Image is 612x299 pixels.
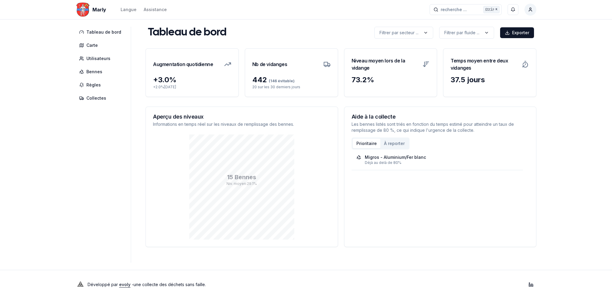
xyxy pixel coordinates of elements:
[121,6,136,13] button: Langue
[153,114,331,119] h3: Aperçu des niveaux
[153,121,331,127] p: Informations en temps réel sur les niveaux de remplissage des bennes.
[144,6,167,13] a: Assistance
[380,139,408,148] button: À reporter
[76,80,127,90] a: Règles
[76,53,127,64] a: Utilisateurs
[352,114,529,119] h3: Aide à la collecte
[444,30,479,36] p: Filtrer par fluide ...
[92,6,106,13] span: Marly
[86,95,106,101] span: Collectes
[252,56,287,73] h3: Nb de vidanges
[86,82,101,88] span: Règles
[76,6,109,13] a: Marly
[451,56,518,73] h3: Temps moyen entre deux vidanges
[86,42,98,48] span: Carte
[121,7,136,13] div: Langue
[76,40,127,51] a: Carte
[267,79,295,83] span: (146 évitable)
[153,75,231,85] div: + 3.0 %
[352,56,419,73] h3: Niveau moyen lors de la vidange
[353,139,380,148] button: Prioritaire
[430,4,502,15] button: recherche ...Ctrl+K
[352,75,430,85] div: 73.2 %
[76,2,90,17] img: Marly Logo
[148,27,226,39] h1: Tableau de bord
[153,56,213,73] h3: Augmentation quotidienne
[76,66,127,77] a: Bennes
[252,75,331,85] div: 442
[365,154,426,160] div: Migros - Aluminium/Fer blanc
[439,27,494,39] button: label
[356,154,518,165] a: Migros - Aluminium/Fer blancDéjà au delà de 80%
[88,280,206,289] p: Développé par - une collecte des déchets sans faille .
[76,93,127,104] a: Collectes
[500,27,534,38] button: Exporter
[119,282,130,287] a: evoly
[86,56,110,62] span: Utilisateurs
[379,30,418,36] p: Filtrer par secteur ...
[252,85,331,89] p: 20 sur les 30 derniers jours
[451,75,529,85] div: 37.5 jours
[86,29,121,35] span: Tableau de bord
[365,160,518,165] div: Déjà au delà de 80%
[153,85,231,89] p: + 2.0 % [DATE]
[441,7,467,13] span: recherche ...
[76,280,85,289] img: Evoly Logo
[374,27,433,39] button: label
[352,121,529,133] p: Les bennes listés sont triés en fonction du temps estimé pour atteindre un taux de remplissage de...
[86,69,102,75] span: Bennes
[76,27,127,38] a: Tableau de bord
